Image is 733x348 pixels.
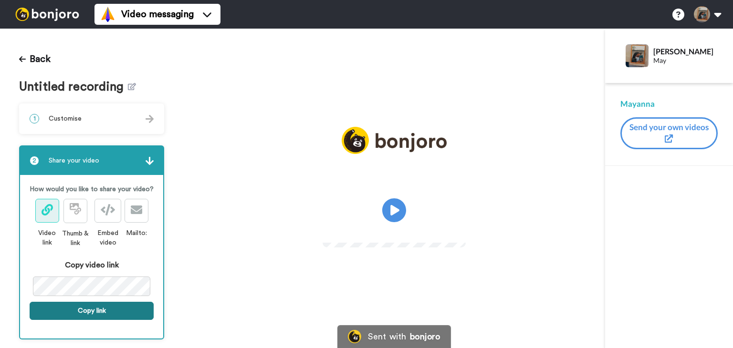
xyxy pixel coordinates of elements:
div: Thumb & link [59,229,91,248]
span: Video messaging [121,8,194,21]
span: 2 [30,156,39,165]
div: Sent with [368,332,406,341]
p: How would you like to share your video? [30,184,154,194]
a: Bonjoro LogoSent withbonjoro [337,325,451,348]
img: Bonjoro Logo [348,330,361,343]
div: Embed video [91,228,125,247]
img: Full screen [448,225,457,234]
span: Untitled recording [19,80,128,94]
div: May [653,57,717,65]
div: Copy video link [30,259,154,271]
button: Send your own videos [620,117,718,149]
div: bonjoro [410,332,440,341]
button: Back [19,48,51,71]
div: [PERSON_NAME] [653,47,717,56]
img: arrow.svg [146,115,154,123]
img: bj-logo-header-white.svg [11,8,83,21]
img: Profile Image [626,44,649,67]
div: 1Customise [19,103,164,134]
div: Mailto: [125,228,148,238]
img: vm-color.svg [100,7,115,22]
div: Mayanna [620,98,718,110]
span: Customise [49,114,82,123]
div: Video link [35,228,60,247]
img: logo_full.png [342,127,447,154]
button: Copy link [30,302,154,320]
img: arrow.svg [146,157,154,165]
span: 1 [30,114,39,123]
span: Share your video [49,156,99,165]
